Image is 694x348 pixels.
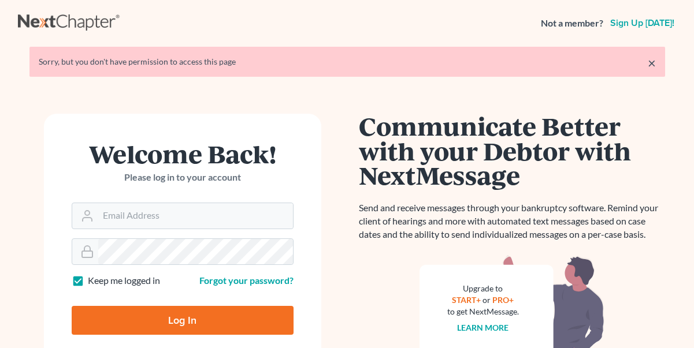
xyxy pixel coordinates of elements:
input: Log In [72,306,294,335]
div: Upgrade to [447,283,519,294]
strong: Not a member? [541,17,603,30]
p: Send and receive messages through your bankruptcy software. Remind your client of hearings and mo... [359,201,665,241]
a: Sign up [DATE]! [608,18,677,28]
span: or [483,295,491,305]
div: to get NextMessage. [447,306,519,317]
a: START+ [452,295,481,305]
input: Email Address [98,203,293,229]
a: × [648,56,656,70]
label: Keep me logged in [88,274,160,287]
a: Learn more [457,323,509,332]
p: Please log in to your account [72,171,294,184]
h1: Communicate Better with your Debtor with NextMessage [359,114,665,188]
div: Sorry, but you don't have permission to access this page [39,56,656,68]
a: PRO+ [492,295,514,305]
h1: Welcome Back! [72,141,294,166]
a: Forgot your password? [199,275,294,286]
